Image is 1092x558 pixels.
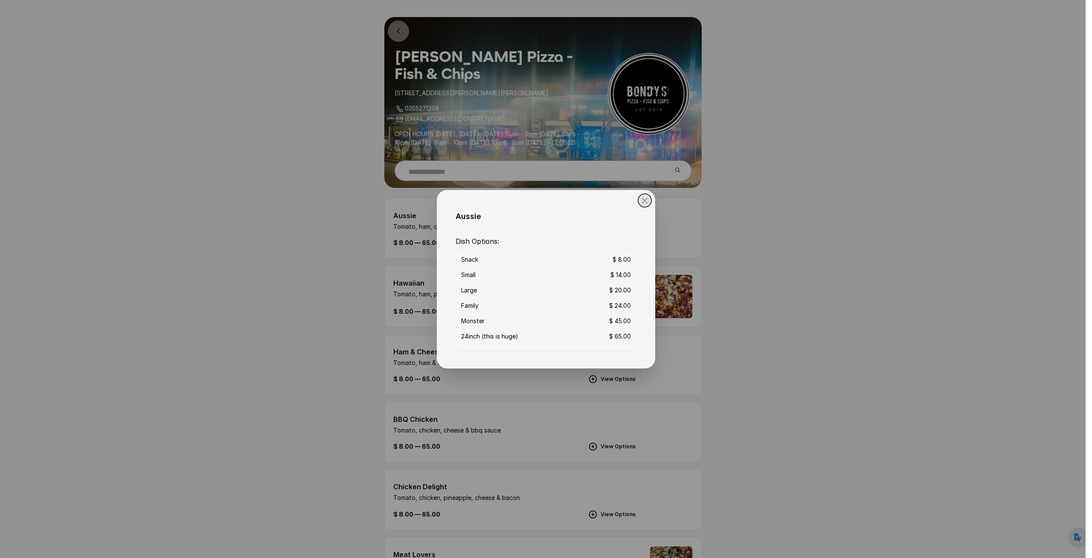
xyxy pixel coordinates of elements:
div: $ 14.00 [610,271,631,279]
div: Small [461,271,476,279]
div: 24inch (this is huge) [461,332,518,341]
div: $ 8.00 [613,255,631,264]
div: $ 24.00 [609,301,631,310]
div: Snack [461,255,478,264]
div: Family [461,301,479,310]
div: Large [461,286,477,295]
label: Aussie [454,207,638,224]
div: Monster [461,317,485,325]
div: $ 20.00 [609,286,631,295]
div: $ 45.00 [609,317,631,325]
label: Dish Options: [454,233,638,248]
div: $ 65.00 [609,332,631,341]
